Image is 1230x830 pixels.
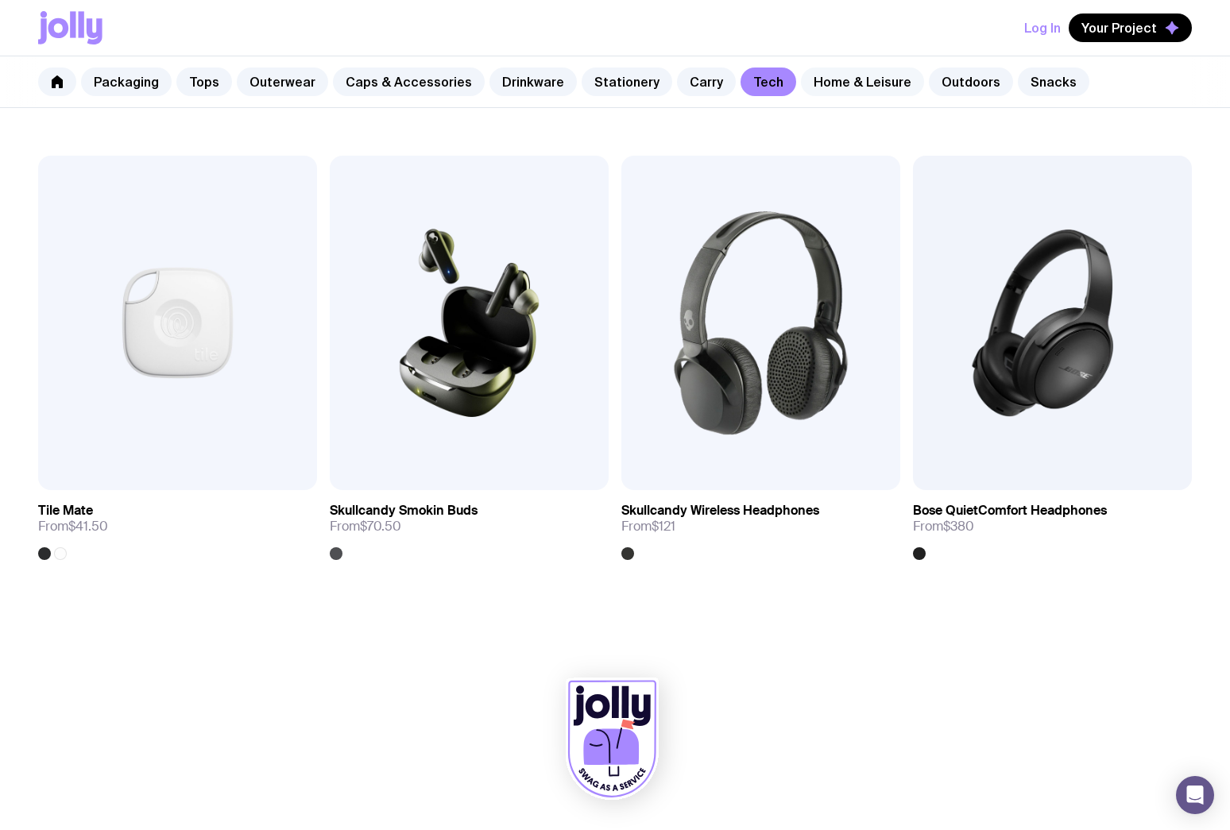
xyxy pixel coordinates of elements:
[621,490,900,560] a: Skullcandy Wireless HeadphonesFrom$121
[913,519,974,535] span: From
[176,68,232,96] a: Tops
[929,458,1072,487] button: Add to wishlist
[94,465,184,481] span: Add to wishlist
[1018,68,1089,96] a: Snacks
[677,68,736,96] a: Carry
[913,490,1192,560] a: Bose QuietComfort HeadphonesFrom$380
[346,458,489,487] button: Add to wishlist
[247,458,301,487] a: View
[1176,776,1214,814] div: Open Intercom Messenger
[68,518,108,535] span: $41.50
[81,68,172,96] a: Packaging
[741,68,796,96] a: Tech
[385,465,476,481] span: Add to wishlist
[677,465,768,481] span: Add to wishlist
[237,68,328,96] a: Outerwear
[801,68,924,96] a: Home & Leisure
[1081,20,1157,36] span: Your Project
[637,458,780,487] button: Add to wishlist
[943,518,974,535] span: $380
[360,518,401,535] span: $70.50
[38,490,317,560] a: Tile MateFrom$41.50
[969,465,1059,481] span: Add to wishlist
[330,519,401,535] span: From
[621,519,675,535] span: From
[1069,14,1192,42] button: Your Project
[38,519,108,535] span: From
[333,68,485,96] a: Caps & Accessories
[929,68,1013,96] a: Outdoors
[54,458,197,487] button: Add to wishlist
[330,503,478,519] h3: Skullcandy Smokin Buds
[330,490,609,560] a: Skullcandy Smokin BudsFrom$70.50
[38,503,93,519] h3: Tile Mate
[621,503,819,519] h3: Skullcandy Wireless Headphones
[830,458,884,487] a: View
[489,68,577,96] a: Drinkware
[539,458,593,487] a: View
[1024,14,1061,42] button: Log In
[913,503,1107,519] h3: Bose QuietComfort Headphones
[652,518,675,535] span: $121
[1122,458,1176,487] a: View
[582,68,672,96] a: Stationery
